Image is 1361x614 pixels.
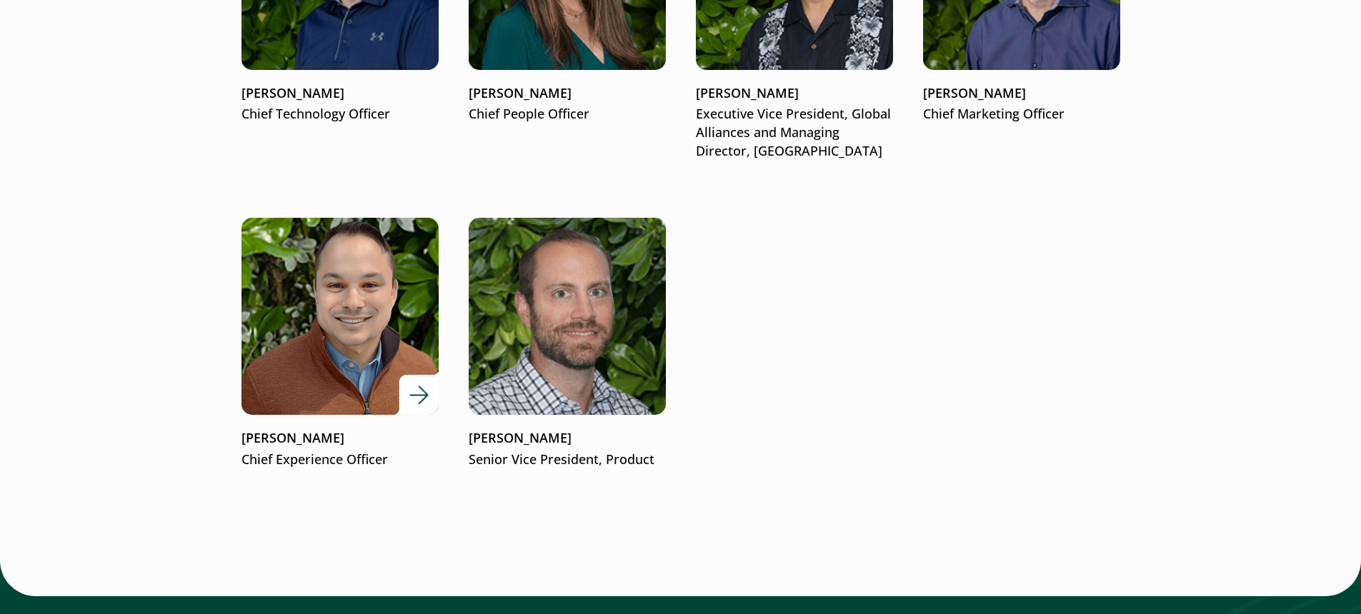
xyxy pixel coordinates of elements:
[241,451,439,469] p: Chief Experience Officer
[696,84,893,103] p: [PERSON_NAME]
[241,105,439,124] p: Chief Technology Officer
[469,218,666,469] a: [PERSON_NAME]Senior Vice President, Product
[923,84,1120,103] p: [PERSON_NAME]
[469,429,666,448] p: [PERSON_NAME]
[241,84,439,103] p: [PERSON_NAME]
[923,105,1120,124] p: Chief Marketing Officer
[469,451,666,469] p: Senior Vice President, Product
[241,218,439,469] a: [PERSON_NAME]Chief Experience Officer
[241,429,439,448] p: [PERSON_NAME]
[469,105,666,124] p: Chief People Officer
[696,105,893,161] p: Executive Vice President, Global Alliances and Managing Director, [GEOGRAPHIC_DATA]
[469,84,666,103] p: [PERSON_NAME]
